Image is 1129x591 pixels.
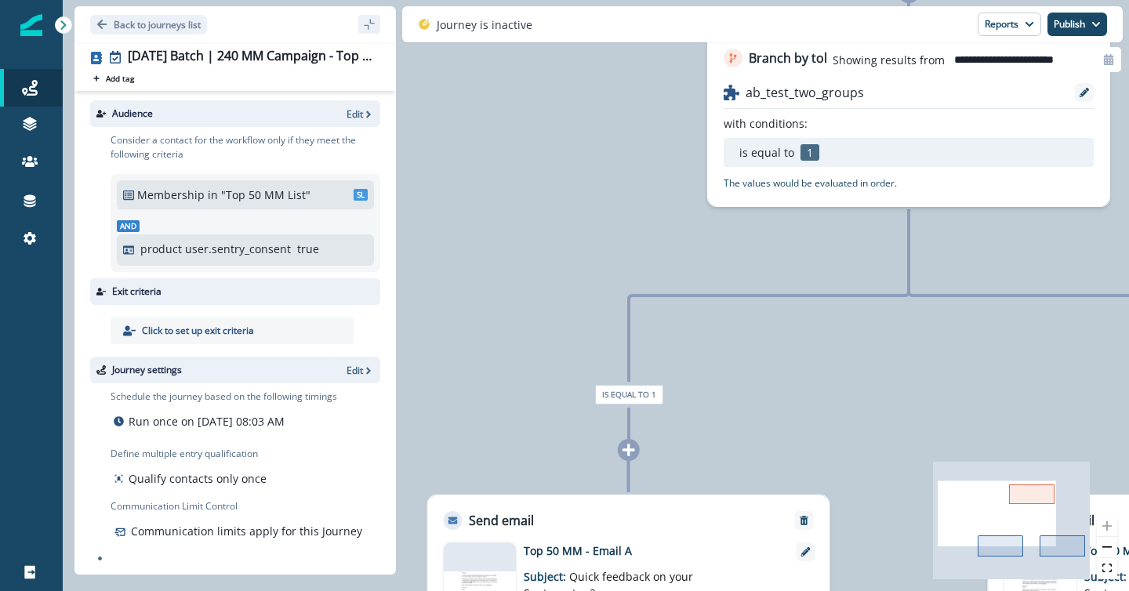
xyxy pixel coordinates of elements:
[354,189,368,201] span: SL
[749,49,845,67] p: Branch by token
[792,515,817,526] button: Remove
[469,511,534,530] p: Send email
[131,523,362,539] p: Communication limits apply for this Journey
[129,470,267,487] p: Qualify contacts only once
[478,385,779,404] div: is equal to 1
[1097,558,1117,579] button: fit view
[347,107,363,121] p: Edit
[347,364,374,377] button: Edit
[129,413,285,430] p: Run once on [DATE] 08:03 AM
[707,32,1110,207] div: Branch by tokenRemoveab_test_two_groupswith conditions:is equal to 1The values would be evaluated...
[20,14,42,36] img: Inflection
[629,408,630,492] g: Edge from node-edge-labelba6d75e5-76f0-4b51-9f5a-0e05b1e22d99 to d6cc4276-8ced-43aa-b821-0e10f476...
[347,364,363,377] p: Edit
[724,115,808,132] p: with conditions:
[437,16,532,33] p: Journey is inactive
[347,107,374,121] button: Edit
[724,176,897,190] p: The values would be evaluated in order.
[746,83,864,102] p: ab_test_two_groups
[595,385,663,404] span: is equal to 1
[117,220,140,232] span: And
[111,133,380,161] p: Consider a contact for the workflow only if they meet the following criteria
[111,390,337,404] p: Schedule the journey based on the following timings
[128,49,374,66] div: [DATE] Batch | 240 MM Campaign - Top 50
[114,18,201,31] p: Back to journeys list
[112,107,153,121] p: Audience
[111,499,380,513] p: Communication Limit Control
[629,209,909,382] g: Edge from 5df2bab4-dc25-4307-a518-1a44e46a70f6 to node-edge-labelba6d75e5-76f0-4b51-9f5a-0e05b1e2...
[1097,537,1117,558] button: zoom out
[137,187,205,203] p: Membership
[978,13,1041,36] button: Reports
[111,447,270,461] p: Define multiple entry qualification
[208,187,218,203] p: in
[739,144,794,161] p: is equal to
[142,324,254,338] p: Click to set up exit criteria
[1047,13,1107,36] button: Publish
[112,285,162,299] p: Exit criteria
[358,15,380,34] button: sidebar collapse toggle
[800,144,819,161] p: 1
[524,542,775,559] p: Top 50 MM - Email A
[221,187,327,203] p: "Top 50 MM List"
[112,363,182,377] p: Journey settings
[297,241,319,257] p: true
[140,241,291,257] p: product user.sentry_consent
[106,74,134,83] p: Add tag
[833,52,945,68] p: Showing results from
[90,72,137,85] button: Add tag
[90,15,207,34] button: Go back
